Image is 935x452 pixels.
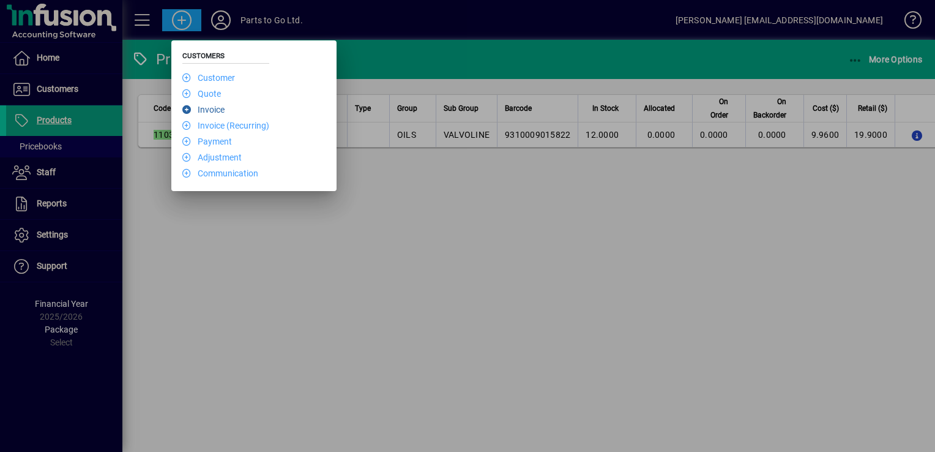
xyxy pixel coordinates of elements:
a: Invoice (Recurring) [182,121,269,130]
a: Quote [182,89,221,99]
a: Invoice [182,105,225,115]
a: Adjustment [182,153,242,162]
a: Payment [182,137,232,146]
a: Customer [182,73,235,83]
a: Communication [182,168,258,178]
h5: Customers [182,51,269,64]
